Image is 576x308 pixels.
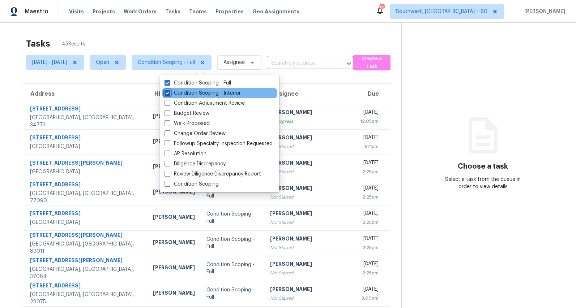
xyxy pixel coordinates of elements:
div: [GEOGRAPHIC_DATA], [GEOGRAPHIC_DATA], 34771 [30,114,141,129]
div: [STREET_ADDRESS] [30,181,141,190]
div: [PERSON_NAME] [270,109,349,118]
div: Not Started [270,143,349,150]
label: AP Resolution [165,150,206,157]
span: Maestro [25,8,48,15]
div: 12:05pm [360,118,379,125]
label: Followup Specialty Inspection Requested [165,140,273,147]
div: In Progress [270,118,349,125]
span: Southwest, [GEOGRAPHIC_DATA] + 60 [396,8,487,15]
div: Condition Scoping - Full [206,185,259,200]
span: Projects [93,8,115,15]
div: 2:25pm [360,244,379,251]
button: Open [344,58,354,69]
span: Condition Scoping - Full [138,59,195,66]
th: Assignee [264,84,354,104]
div: [PERSON_NAME] [270,159,349,168]
div: [DATE] [360,260,379,269]
label: Budget Review [165,110,209,117]
div: Not Started [270,244,349,251]
div: [GEOGRAPHIC_DATA] [30,168,141,175]
div: [DATE] [360,286,379,295]
div: [STREET_ADDRESS] [30,134,141,143]
label: Condition Scoping - Interior [165,90,241,97]
div: [GEOGRAPHIC_DATA], [GEOGRAPHIC_DATA], 89011 [30,240,141,255]
div: [STREET_ADDRESS] [30,210,141,219]
span: Teams [189,8,207,15]
span: Work Orders [124,8,157,15]
div: Select a task from the queue in order to view details [442,176,524,190]
div: [DATE] [360,210,379,219]
th: Address [23,84,147,104]
span: Visits [69,8,84,15]
div: 2:25pm [360,194,379,201]
h3: Choose a task [458,163,508,170]
div: Not Started [270,194,349,201]
th: HPM [147,84,201,104]
div: Condition Scoping - Full [206,236,259,250]
span: 45 Results [62,40,85,48]
div: Condition Scoping - Full [206,261,259,276]
div: [STREET_ADDRESS][PERSON_NAME] [30,159,141,168]
div: [PERSON_NAME] [270,286,349,295]
div: [DATE] [360,159,379,168]
input: Search by address [267,58,333,69]
div: [GEOGRAPHIC_DATA] [30,219,141,226]
label: Change Order Review [165,130,226,137]
span: Open [96,59,109,66]
div: [STREET_ADDRESS] [30,105,141,114]
div: [PERSON_NAME] [153,289,195,298]
div: [PERSON_NAME] [270,260,349,269]
div: Not Started [270,219,349,226]
div: [PERSON_NAME] [153,213,195,222]
div: [STREET_ADDRESS][PERSON_NAME] [30,257,141,266]
div: [DATE] [360,185,379,194]
span: Tasks [165,9,180,14]
div: [STREET_ADDRESS][PERSON_NAME] [30,231,141,240]
button: Create a Task [353,55,391,70]
div: [PERSON_NAME] [153,239,195,248]
div: [STREET_ADDRESS] [30,282,141,291]
div: [DATE] [360,134,379,143]
div: [GEOGRAPHIC_DATA] [30,143,141,150]
div: [DATE] [360,109,379,118]
span: Properties [216,8,244,15]
div: [PERSON_NAME] [153,188,195,197]
div: [PERSON_NAME] [270,210,349,219]
div: [GEOGRAPHIC_DATA], [GEOGRAPHIC_DATA], 77090 [30,190,141,204]
th: Due [354,84,390,104]
label: Condition Adjustment Review [165,100,245,107]
label: Condition Scoping - Full [165,79,231,87]
span: Create a Task [357,55,387,71]
div: [PERSON_NAME] [270,235,349,244]
div: [GEOGRAPHIC_DATA], [GEOGRAPHIC_DATA], 28075 [30,291,141,305]
div: Not Started [270,168,349,175]
div: Not Started [270,269,349,277]
div: [DATE] [360,235,379,244]
div: 3:00pm [360,295,379,302]
div: [PERSON_NAME] [153,264,195,273]
div: 1:21pm [360,143,379,150]
span: [DATE] - [DATE] [32,59,67,66]
span: [PERSON_NAME] [521,8,565,15]
span: Geo Assignments [252,8,299,15]
div: [PERSON_NAME] [270,185,349,194]
div: Not Started [270,295,349,302]
span: Assignee [223,59,245,66]
div: [PERSON_NAME] [153,138,195,147]
label: Diligence Discrepancy [165,160,226,168]
div: 2:25pm [360,219,379,226]
label: Walk Proposed [165,120,210,127]
div: 2:25pm [360,168,379,175]
div: [PERSON_NAME] [153,112,195,121]
div: Condition Scoping - Full [206,286,259,301]
div: 827 [379,4,384,12]
div: 2:25pm [360,269,379,277]
label: Condition Scoping [165,181,219,188]
div: [PERSON_NAME] [270,134,349,143]
div: Condition Scoping - Full [206,211,259,225]
div: [PERSON_NAME] [153,163,195,172]
label: Review Diligence Discrepancy Report [165,170,261,178]
h2: Tasks [26,40,50,47]
div: [GEOGRAPHIC_DATA], [GEOGRAPHIC_DATA], 37064 [30,266,141,280]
